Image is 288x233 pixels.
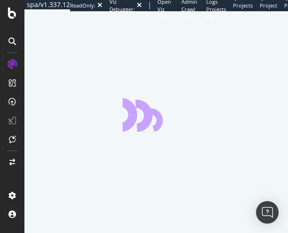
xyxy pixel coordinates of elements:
[70,2,95,9] div: ReadOnly:
[233,2,253,16] span: Projects List
[260,2,277,16] span: Project Page
[123,98,190,132] div: animation
[256,201,279,224] div: Open Intercom Messenger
